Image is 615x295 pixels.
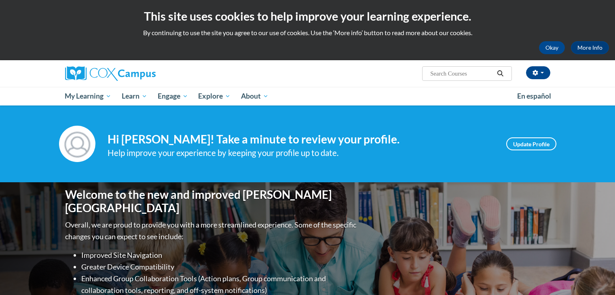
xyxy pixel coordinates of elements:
[60,87,117,105] a: My Learning
[494,69,506,78] button: Search
[108,146,494,160] div: Help improve your experience by keeping your profile up to date.
[108,133,494,146] h4: Hi [PERSON_NAME]! Take a minute to review your profile.
[571,41,609,54] a: More Info
[517,92,551,100] span: En español
[65,91,111,101] span: My Learning
[81,249,358,261] li: Improved Site Navigation
[122,91,147,101] span: Learn
[241,91,268,101] span: About
[65,66,219,81] a: Cox Campus
[53,87,562,105] div: Main menu
[512,88,556,105] a: En español
[6,28,609,37] p: By continuing to use the site you agree to our use of cookies. Use the ‘More info’ button to read...
[539,41,565,54] button: Okay
[583,263,609,289] iframe: Button to launch messaging window
[429,69,494,78] input: Search Courses
[236,87,274,105] a: About
[6,8,609,24] h2: This site uses cookies to help improve your learning experience.
[158,91,188,101] span: Engage
[152,87,193,105] a: Engage
[193,87,236,105] a: Explore
[65,188,358,215] h1: Welcome to the new and improved [PERSON_NAME][GEOGRAPHIC_DATA]
[59,126,95,162] img: Profile Image
[65,66,156,81] img: Cox Campus
[526,66,550,79] button: Account Settings
[116,87,152,105] a: Learn
[198,91,230,101] span: Explore
[506,137,556,150] a: Update Profile
[65,219,358,242] p: Overall, we are proud to provide you with a more streamlined experience. Some of the specific cha...
[81,261,358,273] li: Greater Device Compatibility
